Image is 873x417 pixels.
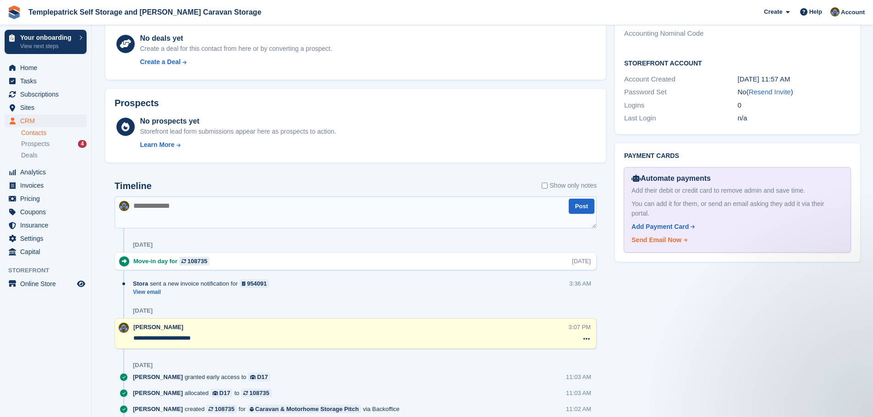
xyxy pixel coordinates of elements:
[133,405,404,413] div: created for via Backoffice
[569,323,591,331] div: 3:07 PM
[25,5,265,20] a: Templepatrick Self Storage and [PERSON_NAME] Caravan Storage
[624,74,737,85] div: Account Created
[572,257,591,265] div: [DATE]
[21,151,38,160] span: Deals
[140,116,336,127] div: No prospects yet
[20,232,75,245] span: Settings
[140,140,336,150] a: Learn More
[214,405,234,413] div: 108735
[5,232,87,245] a: menu
[220,389,231,397] div: D17
[140,33,332,44] div: No deals yet
[542,181,597,190] label: Show only notes
[179,257,209,265] a: 108735
[133,241,153,249] div: [DATE]
[738,87,851,97] div: No
[249,389,269,397] div: 108735
[631,186,843,195] div: Add their debit or credit card to remove admin and save time.
[20,219,75,232] span: Insurance
[133,257,214,265] div: Move-in day for
[133,389,276,397] div: allocated to
[140,57,181,67] div: Create a Deal
[115,181,152,191] h2: Timeline
[5,114,87,127] a: menu
[5,166,87,179] a: menu
[140,140,174,150] div: Learn More
[7,5,21,19] img: stora-icon-8386f47178a22dfd0bd8f6a31ec36ba5ce8667c1dd55bd0f319d3a0aa187defe.svg
[747,88,793,96] span: ( )
[119,323,129,333] img: Karen
[20,114,75,127] span: CRM
[133,362,153,369] div: [DATE]
[624,87,737,97] div: Password Set
[240,279,269,288] a: 954091
[830,7,840,16] img: Karen
[624,152,851,160] h2: Payment cards
[140,44,332,54] div: Create a deal for this contact from here or by converting a prospect.
[241,389,271,397] a: 108735
[133,373,275,381] div: granted early access to
[566,373,591,381] div: 11:03 AM
[133,405,183,413] span: [PERSON_NAME]
[569,279,591,288] div: 3:36 AM
[21,129,87,137] a: Contacts
[566,389,591,397] div: 11:03 AM
[841,8,865,17] span: Account
[78,140,87,148] div: 4
[187,257,207,265] div: 108735
[569,199,594,214] button: Post
[21,151,87,160] a: Deals
[631,222,689,232] div: Add Payment Card
[5,192,87,205] a: menu
[624,28,737,39] div: Accounting Nominal Code
[133,288,274,296] a: View email
[206,405,236,413] a: 108735
[5,88,87,101] a: menu
[76,278,87,289] a: Preview store
[247,405,361,413] a: Caravan & Motorhome Storage Pitch
[624,100,737,111] div: Logins
[20,179,75,192] span: Invoices
[133,279,148,288] span: Stora
[5,75,87,87] a: menu
[140,57,332,67] a: Create a Deal
[631,222,840,232] a: Add Payment Card
[809,7,822,16] span: Help
[631,173,843,184] div: Automate payments
[20,101,75,114] span: Sites
[764,7,782,16] span: Create
[5,30,87,54] a: Your onboarding View next steps
[20,166,75,179] span: Analytics
[5,101,87,114] a: menu
[631,235,681,245] div: Send Email Now
[542,181,548,190] input: Show only notes
[133,324,183,330] span: [PERSON_NAME]
[566,405,591,413] div: 11:02 AM
[21,139,87,149] a: Prospects 4
[624,58,851,67] h2: Storefront Account
[5,61,87,74] a: menu
[20,277,75,290] span: Online Store
[738,113,851,124] div: n/a
[133,279,274,288] div: sent a new invoice notification for
[133,389,183,397] span: [PERSON_NAME]
[21,140,49,148] span: Prospects
[115,98,159,108] h2: Prospects
[248,373,270,381] a: D17
[624,113,737,124] div: Last Login
[20,61,75,74] span: Home
[738,74,851,85] div: [DATE] 11:57 AM
[119,201,129,211] img: Karen
[210,389,232,397] a: D17
[20,34,75,41] p: Your onboarding
[133,307,153,314] div: [DATE]
[20,75,75,87] span: Tasks
[5,277,87,290] a: menu
[20,206,75,218] span: Coupons
[749,88,791,96] a: Resend Invite
[140,127,336,136] div: Storefront lead form submissions appear here as prospects to action.
[20,245,75,258] span: Capital
[247,279,267,288] div: 954091
[20,192,75,205] span: Pricing
[257,373,268,381] div: D17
